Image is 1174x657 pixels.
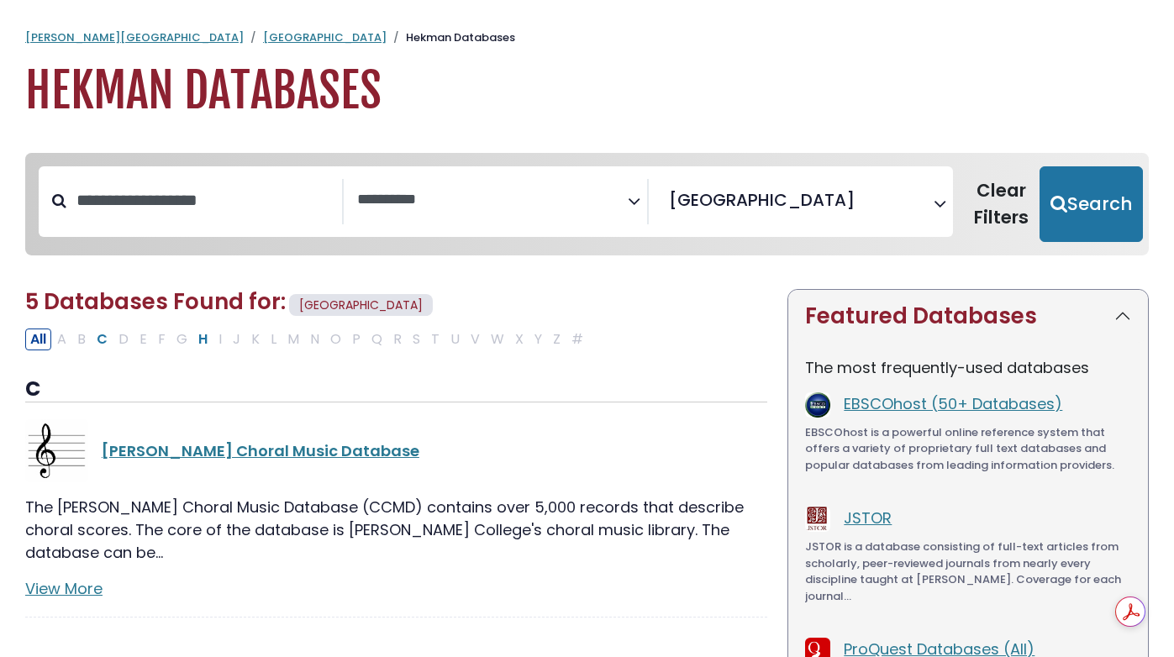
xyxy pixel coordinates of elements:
[858,197,870,214] textarea: Search
[66,187,342,214] input: Search database by title or keyword
[805,356,1131,379] p: The most frequently-used databases
[25,578,103,599] a: View More
[25,328,51,350] button: All
[25,377,767,402] h3: C
[844,507,892,528] a: JSTOR
[805,539,1131,604] p: JSTOR is a database consisting of full-text articles from scholarly, peer-reviewed journals from ...
[1040,166,1143,242] button: Submit for Search Results
[25,63,1149,119] h1: Hekman Databases
[25,286,286,317] span: 5 Databases Found for:
[25,328,590,349] div: Alpha-list to filter by first letter of database name
[102,440,419,461] a: [PERSON_NAME] Choral Music Database
[662,187,855,213] li: Hekman Library
[669,187,855,213] span: [GEOGRAPHIC_DATA]
[963,166,1040,242] button: Clear Filters
[25,153,1149,255] nav: Search filters
[25,496,767,564] p: The [PERSON_NAME] Choral Music Database (CCMD) contains over 5,000 records that describe choral s...
[25,29,1149,46] nav: breadcrumb
[193,328,213,350] button: Filter Results H
[289,294,433,317] span: [GEOGRAPHIC_DATA]
[844,393,1062,414] a: EBSCOhost (50+ Databases)
[788,290,1148,343] button: Featured Databases
[387,29,515,46] li: Hekman Databases
[25,29,244,45] a: [PERSON_NAME][GEOGRAPHIC_DATA]
[263,29,387,45] a: [GEOGRAPHIC_DATA]
[357,192,628,209] textarea: Search
[92,328,113,350] button: Filter Results C
[805,424,1131,474] p: EBSCOhost is a powerful online reference system that offers a variety of proprietary full text da...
